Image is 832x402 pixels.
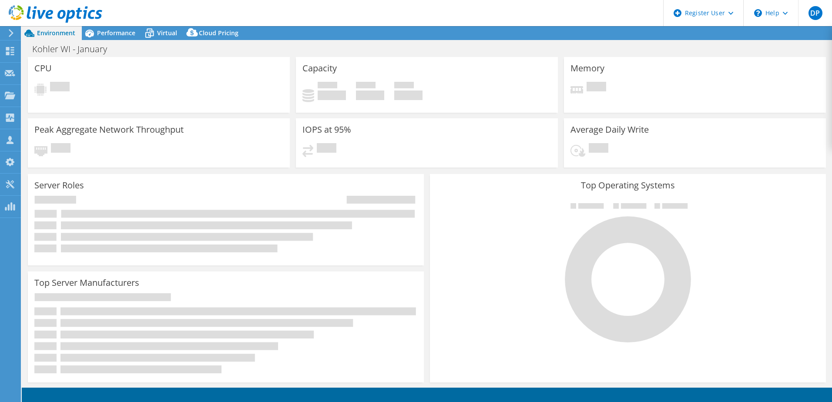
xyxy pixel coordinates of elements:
span: Pending [51,143,70,155]
h3: Average Daily Write [570,125,649,134]
span: Cloud Pricing [199,29,238,37]
h3: Capacity [302,64,337,73]
h3: Memory [570,64,604,73]
span: DP [809,6,822,20]
span: Pending [317,143,336,155]
span: Used [318,82,337,90]
h4: 0 GiB [356,90,384,100]
h1: Kohler WI - January [28,44,121,54]
h4: 0 GiB [318,90,346,100]
span: Environment [37,29,75,37]
span: Pending [50,82,70,94]
span: Free [356,82,376,90]
h3: Top Server Manufacturers [34,278,139,288]
span: Pending [587,82,606,94]
h3: Top Operating Systems [436,181,819,190]
span: Pending [589,143,608,155]
svg: \n [754,9,762,17]
h3: Peak Aggregate Network Throughput [34,125,184,134]
span: Virtual [157,29,177,37]
h3: CPU [34,64,52,73]
h4: 0 GiB [394,90,423,100]
span: Performance [97,29,135,37]
span: Total [394,82,414,90]
h3: Server Roles [34,181,84,190]
h3: IOPS at 95% [302,125,351,134]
